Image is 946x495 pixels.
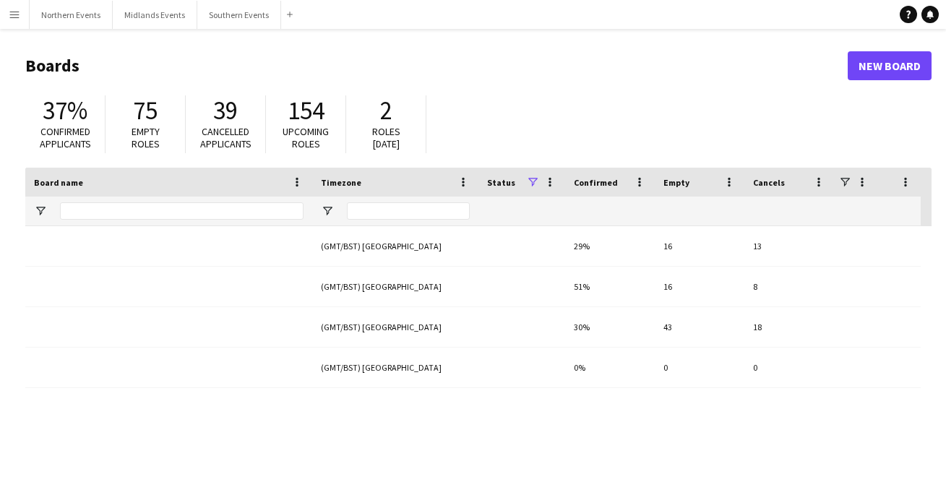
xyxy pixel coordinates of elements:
[30,1,113,29] button: Northern Events
[347,202,470,220] input: Timezone Filter Input
[744,226,834,266] div: 13
[744,267,834,306] div: 8
[487,177,515,188] span: Status
[197,1,281,29] button: Southern Events
[565,348,655,387] div: 0%
[655,226,744,266] div: 16
[213,95,238,126] span: 39
[663,177,689,188] span: Empty
[34,177,83,188] span: Board name
[312,348,478,387] div: (GMT/BST) [GEOGRAPHIC_DATA]
[753,177,785,188] span: Cancels
[744,307,834,347] div: 18
[133,95,158,126] span: 75
[321,177,361,188] span: Timezone
[113,1,197,29] button: Midlands Events
[655,307,744,347] div: 43
[312,307,478,347] div: (GMT/BST) [GEOGRAPHIC_DATA]
[43,95,87,126] span: 37%
[283,125,329,150] span: Upcoming roles
[40,125,91,150] span: Confirmed applicants
[848,51,932,80] a: New Board
[380,95,392,126] span: 2
[565,307,655,347] div: 30%
[565,226,655,266] div: 29%
[574,177,618,188] span: Confirmed
[200,125,251,150] span: Cancelled applicants
[321,205,334,218] button: Open Filter Menu
[34,205,47,218] button: Open Filter Menu
[312,267,478,306] div: (GMT/BST) [GEOGRAPHIC_DATA]
[565,267,655,306] div: 51%
[25,55,848,77] h1: Boards
[312,226,478,266] div: (GMT/BST) [GEOGRAPHIC_DATA]
[372,125,400,150] span: Roles [DATE]
[744,348,834,387] div: 0
[132,125,160,150] span: Empty roles
[288,95,324,126] span: 154
[655,348,744,387] div: 0
[655,267,744,306] div: 16
[60,202,304,220] input: Board name Filter Input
